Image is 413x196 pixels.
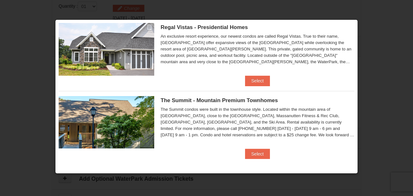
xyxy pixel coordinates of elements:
img: 19219034-1-0eee7e00.jpg [59,96,154,148]
span: The Summit - Mountain Premium Townhomes [161,97,278,103]
button: Select [245,149,270,159]
button: Select [245,76,270,86]
span: Regal Vistas - Presidential Homes [161,24,248,30]
div: An exclusive resort experience, our newest condos are called Regal Vistas. True to their name, [G... [161,33,354,65]
div: The Summit condos were built in the townhouse style. Located within the mountain area of [GEOGRAP... [161,106,354,138]
img: 19218991-1-902409a9.jpg [59,23,154,75]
